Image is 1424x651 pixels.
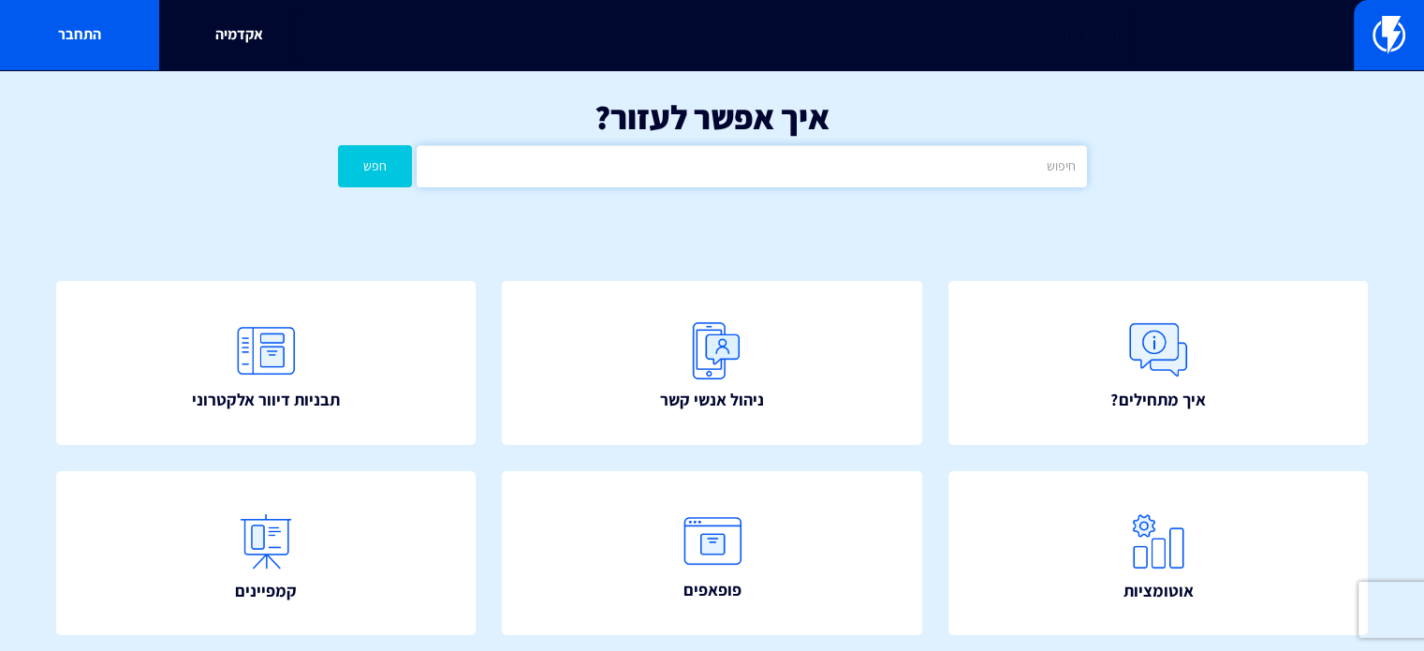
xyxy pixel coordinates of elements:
[502,281,921,445] a: ניהול אנשי קשר
[660,388,764,412] span: ניהול אנשי קשר
[28,98,1396,136] h1: איך אפשר לעזור?
[948,471,1368,635] a: אוטומציות
[1123,579,1193,603] span: אוטומציות
[56,281,476,445] a: תבניות דיוור אלקטרוני
[502,471,921,635] a: פופאפים
[948,281,1368,445] a: איך מתחילים?
[417,145,1086,187] input: חיפוש
[56,471,476,635] a: קמפיינים
[683,578,741,602] span: פופאפים
[235,579,297,603] span: קמפיינים
[291,14,1134,57] input: חיפוש מהיר...
[338,145,413,187] button: חפש
[1110,388,1205,412] span: איך מתחילים?
[192,388,340,412] span: תבניות דיוור אלקטרוני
